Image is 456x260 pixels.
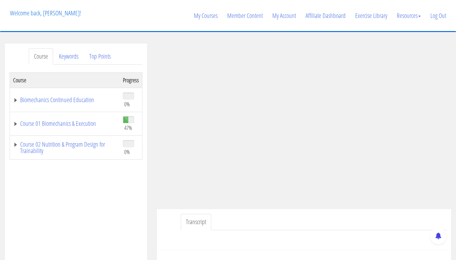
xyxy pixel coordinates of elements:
[29,48,53,65] a: Course
[301,0,350,31] a: Affiliate Dashboard
[84,48,116,65] a: Top Points
[392,0,426,31] a: Resources
[13,141,116,154] a: Course 02 Nutrition & Program Design for Trainability
[10,72,120,88] th: Course
[120,72,142,88] th: Progress
[189,0,222,31] a: My Courses
[13,97,116,103] a: Biomechanics Continued Education
[350,0,392,31] a: Exercise Library
[181,214,211,230] a: Transcript
[124,124,132,131] span: 47%
[426,0,451,31] a: Log Out
[124,148,130,155] span: 0%
[5,0,86,26] p: Welcome back, [PERSON_NAME]!
[268,0,301,31] a: My Account
[54,48,84,65] a: Keywords
[13,120,116,127] a: Course 01 Biomechanics & Execution
[222,0,268,31] a: Member Content
[124,101,130,108] span: 0%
